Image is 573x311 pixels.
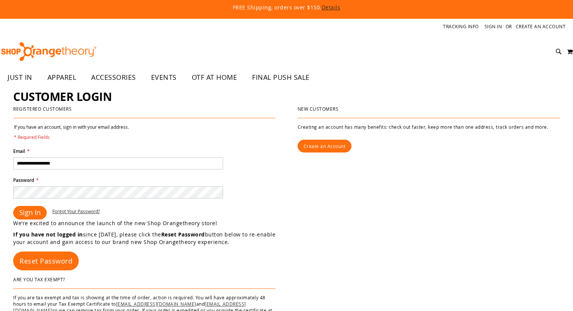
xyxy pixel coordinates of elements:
a: Forgot Your Password? [52,208,100,215]
a: ACCESSORIES [84,69,144,86]
span: Email [13,148,25,154]
a: Sign In [484,23,502,30]
p: We’re excited to announce the launch of the new Shop Orangetheory store! [13,220,287,227]
legend: If you have an account, sign in with your email address. [13,124,130,140]
a: APPAREL [40,69,84,86]
span: EVENTS [151,69,177,86]
a: EVENTS [144,69,184,86]
a: Details [322,4,341,11]
strong: Reset Password [161,231,205,238]
strong: Are You Tax Exempt? [13,276,65,282]
a: FINAL PUSH SALE [244,69,317,86]
span: JUST IN [8,69,32,86]
p: since [DATE], please click the button below to re-enable your account and gain access to our bran... [13,231,287,246]
span: Customer Login [13,89,112,104]
span: OTF AT HOME [192,69,237,86]
strong: Registered Customers [13,106,72,112]
a: Create an Account [516,23,566,30]
strong: New Customers [298,106,339,112]
a: Create an Account [298,140,352,152]
button: Sign In [13,206,47,220]
span: Password [13,177,34,183]
strong: If you have not logged in [13,231,83,238]
a: Reset Password [13,252,79,270]
a: OTF AT HOME [184,69,245,86]
a: Tracking Info [443,23,479,30]
span: FINAL PUSH SALE [252,69,310,86]
span: APPAREL [47,69,76,86]
span: * Required Fields [14,134,129,140]
a: [EMAIL_ADDRESS][DOMAIN_NAME] [116,301,196,307]
span: Reset Password [20,256,72,265]
span: Sign In [19,208,41,217]
p: Creating an account has many benefits: check out faster, keep more than one address, track orders... [298,124,560,130]
p: FREE Shipping, orders over $150. [60,4,512,11]
span: Create an Account [304,143,346,149]
span: Forgot Your Password? [52,208,100,214]
span: ACCESSORIES [91,69,136,86]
